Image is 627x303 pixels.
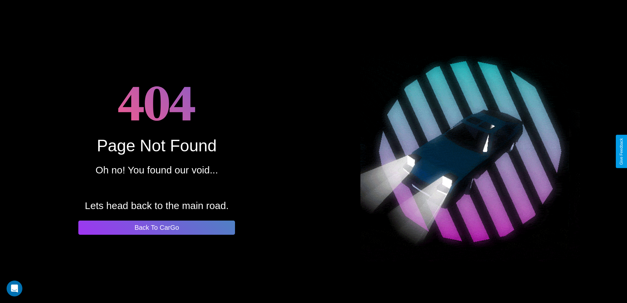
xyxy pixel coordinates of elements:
p: Oh no! You found our void... Lets head back to the main road. [85,161,229,215]
h1: 404 [118,69,196,136]
button: Back To CarGo [78,221,235,235]
div: Give Feedback [619,138,624,165]
div: Open Intercom Messenger [7,281,22,296]
img: spinning car [360,42,580,261]
div: Page Not Found [97,136,217,155]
